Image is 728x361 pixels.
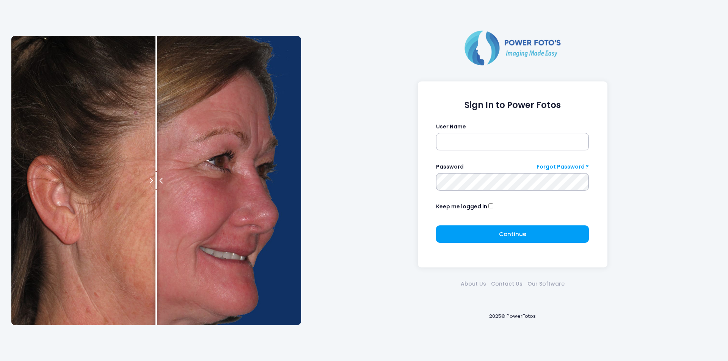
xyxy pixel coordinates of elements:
[436,203,487,211] label: Keep me logged in
[499,230,526,238] span: Continue
[436,225,589,243] button: Continue
[436,100,589,110] h1: Sign In to Power Fotos
[308,300,717,332] div: 2025© PowerFotos
[488,280,525,288] a: Contact Us
[458,280,488,288] a: About Us
[525,280,567,288] a: Our Software
[436,123,466,131] label: User Name
[537,163,589,171] a: Forgot Password ?
[461,29,564,67] img: Logo
[436,163,464,171] label: Password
